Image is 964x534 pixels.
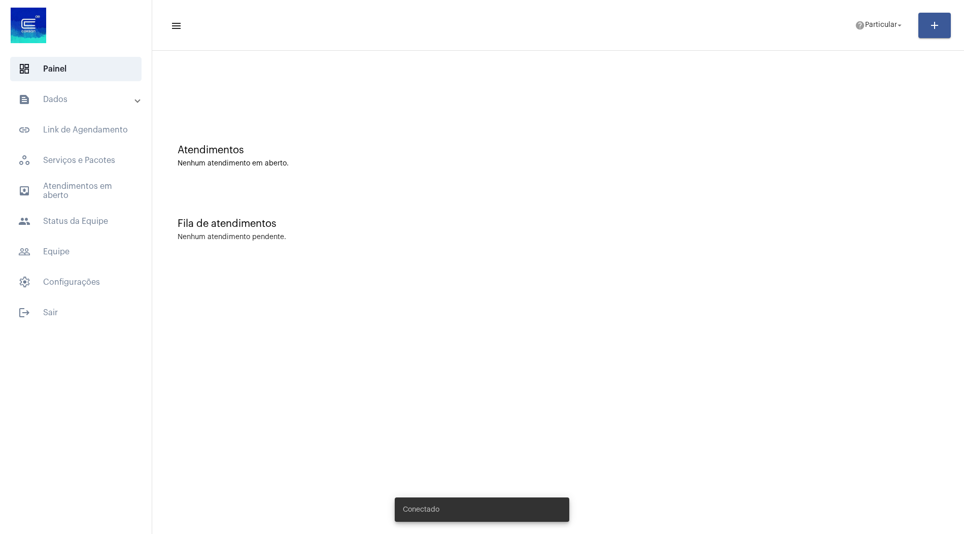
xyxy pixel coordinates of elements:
[10,209,142,233] span: Status da Equipe
[18,185,30,197] mat-icon: sidenav icon
[10,57,142,81] span: Painel
[18,124,30,136] mat-icon: sidenav icon
[18,63,30,75] span: sidenav icon
[170,20,181,32] mat-icon: sidenav icon
[18,276,30,288] span: sidenav icon
[849,15,910,36] button: Particular
[10,118,142,142] span: Link de Agendamento
[18,154,30,166] span: sidenav icon
[855,20,865,30] mat-icon: help
[178,160,939,168] div: Nenhum atendimento em aberto.
[10,270,142,294] span: Configurações
[10,301,142,325] span: Sair
[403,505,439,515] span: Conectado
[18,93,30,106] mat-icon: sidenav icon
[8,5,49,46] img: d4669ae0-8c07-2337-4f67-34b0df7f5ae4.jpeg
[895,21,904,30] mat-icon: arrow_drop_down
[10,179,142,203] span: Atendimentos em aberto
[928,19,941,31] mat-icon: add
[178,218,939,229] div: Fila de atendimentos
[865,22,897,29] span: Particular
[18,307,30,319] mat-icon: sidenav icon
[10,148,142,173] span: Serviços e Pacotes
[18,215,30,227] mat-icon: sidenav icon
[18,246,30,258] mat-icon: sidenav icon
[10,240,142,264] span: Equipe
[18,93,135,106] mat-panel-title: Dados
[178,233,286,241] div: Nenhum atendimento pendente.
[6,87,152,112] mat-expansion-panel-header: sidenav iconDados
[178,145,939,156] div: Atendimentos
